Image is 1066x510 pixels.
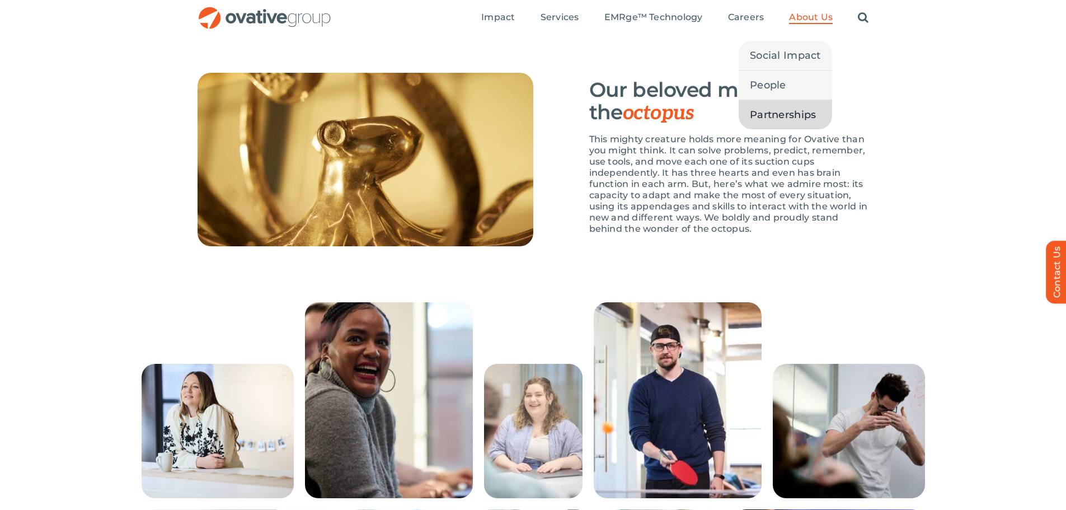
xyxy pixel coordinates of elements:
[728,12,764,23] span: Careers
[623,101,694,125] span: octopus
[198,6,332,16] a: OG_Full_horizontal_RGB
[604,12,703,23] span: EMRge™ Technology
[773,364,925,498] img: About Us – Bottom Collage 5
[541,12,579,23] span: Services
[305,302,473,498] img: About Us – Bottom Collage 2
[589,134,869,235] p: This mighty creature holds more meaning for Ovative than you might think. It can solve problems, ...
[739,100,832,129] a: Partnerships
[750,77,786,93] span: People
[481,12,515,24] a: Impact
[594,302,762,498] img: About Us – Bottom Collage 4
[858,12,868,24] a: Search
[198,73,533,246] img: About_Us_-_Octopus[1]
[484,364,583,498] img: About Us – Bottom Collage 3
[481,12,515,23] span: Impact
[142,364,294,498] img: About Us – Bottom Collage
[604,12,703,24] a: EMRge™ Technology
[789,12,833,23] span: About Us
[541,12,579,24] a: Services
[750,107,816,123] span: Partnerships
[750,48,821,63] span: Social Impact
[739,71,832,100] a: People
[789,12,833,24] a: About Us
[589,78,869,124] h3: Our beloved mascot, the
[739,41,832,70] a: Social Impact
[728,12,764,24] a: Careers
